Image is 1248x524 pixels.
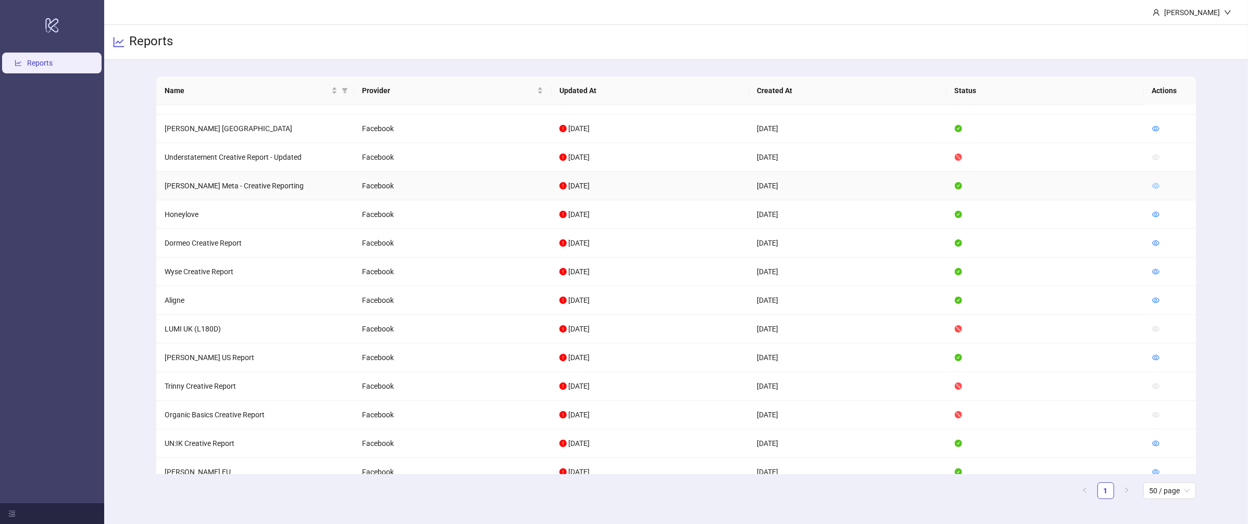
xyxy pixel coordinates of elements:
[1152,325,1159,333] span: eye
[559,297,567,304] span: exclamation-circle
[156,286,354,315] td: Aligne
[354,143,551,172] td: Facebook
[354,114,551,143] td: Facebook
[559,325,567,333] span: exclamation-circle
[568,210,590,219] span: [DATE]
[156,114,354,143] td: [PERSON_NAME] [GEOGRAPHIC_DATA]
[354,258,551,286] td: Facebook
[749,200,946,229] td: [DATE]
[1098,483,1114,499] a: 1
[749,343,946,372] td: [DATE]
[354,458,551,487] td: Facebook
[749,372,946,401] td: [DATE]
[749,401,946,429] td: [DATE]
[156,401,354,429] td: Organic Basics Creative Report
[559,239,567,247] span: exclamation-circle
[354,286,551,315] td: Facebook
[156,258,354,286] td: Wyse Creative Report
[1152,124,1159,133] a: eye
[1152,468,1159,476] span: eye
[129,33,173,51] h3: Reports
[1152,210,1159,219] a: eye
[156,458,354,487] td: [PERSON_NAME] EU
[955,297,962,304] span: check-circle
[568,382,590,390] span: [DATE]
[1152,468,1159,476] a: eye
[1077,482,1093,499] li: Previous Page
[156,172,354,200] td: [PERSON_NAME] Meta - Creative Reporting
[559,125,567,132] span: exclamation-circle
[568,439,590,448] span: [DATE]
[568,267,590,276] span: [DATE]
[955,211,962,218] span: check-circle
[156,143,354,172] td: Understatement Creative Report - Updated
[1150,483,1190,499] span: 50 / page
[1152,154,1159,161] span: eye
[955,382,962,390] span: stop
[1152,182,1159,190] a: eye
[568,182,590,190] span: [DATE]
[749,76,946,105] th: Created At
[165,85,329,96] span: Name
[156,229,354,258] td: Dormeo Creative Report
[568,468,590,476] span: [DATE]
[559,182,567,189] span: exclamation-circle
[1152,268,1159,275] span: eye
[568,296,590,304] span: [DATE]
[1152,125,1159,132] span: eye
[1152,440,1159,447] span: eye
[955,468,962,476] span: check-circle
[354,172,551,200] td: Facebook
[1152,239,1159,247] a: eye
[113,36,125,48] span: line-chart
[955,268,962,275] span: check-circle
[156,343,354,372] td: [PERSON_NAME] US Report
[559,440,567,447] span: exclamation-circle
[559,382,567,390] span: exclamation-circle
[1124,487,1130,493] span: right
[354,315,551,343] td: Facebook
[955,182,962,189] span: check-circle
[559,268,567,275] span: exclamation-circle
[354,429,551,458] td: Facebook
[749,315,946,343] td: [DATE]
[1152,411,1159,418] span: eye
[8,510,16,517] span: menu-fold
[1082,487,1088,493] span: left
[1153,9,1160,16] span: user
[749,258,946,286] td: [DATE]
[354,372,551,401] td: Facebook
[568,411,590,419] span: [DATE]
[1152,353,1159,362] a: eye
[1152,267,1159,276] a: eye
[1152,382,1159,390] span: eye
[363,85,535,96] span: Provider
[559,411,567,418] span: exclamation-circle
[354,76,552,105] th: Provider
[568,353,590,362] span: [DATE]
[340,83,350,98] span: filter
[749,114,946,143] td: [DATE]
[1152,297,1159,304] span: eye
[955,440,962,447] span: check-circle
[955,239,962,247] span: check-circle
[955,354,962,361] span: check-circle
[559,211,567,218] span: exclamation-circle
[1152,296,1159,304] a: eye
[749,229,946,258] td: [DATE]
[568,325,590,333] span: [DATE]
[156,429,354,458] td: UN:IK Creative Report
[559,468,567,476] span: exclamation-circle
[749,458,946,487] td: [DATE]
[955,154,962,161] span: stop
[1097,482,1114,499] li: 1
[749,429,946,458] td: [DATE]
[749,172,946,200] td: [DATE]
[568,239,590,247] span: [DATE]
[568,124,590,133] span: [DATE]
[955,411,962,418] span: stop
[156,76,354,105] th: Name
[354,401,551,429] td: Facebook
[1224,9,1231,16] span: down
